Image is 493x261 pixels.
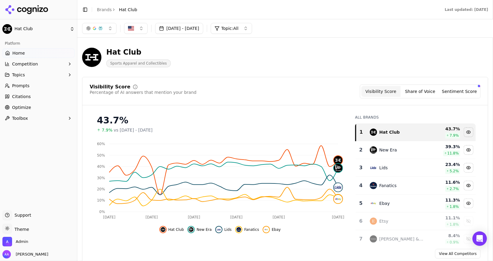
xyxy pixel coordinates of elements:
button: Sentiment Score [440,86,479,97]
span: New Era [197,227,212,232]
span: Optimize [12,104,31,110]
div: 23.4 % [429,161,460,167]
button: Hide new era data [464,145,473,155]
div: 11.6 % [429,179,460,185]
div: 2 [358,146,363,154]
img: fanatics [370,182,377,189]
span: 1.8 % [450,204,459,209]
button: Competition [2,59,75,69]
div: [PERSON_NAME] & [PERSON_NAME] [379,236,425,242]
tr: 6etsyEtsy11.1%1.8%Show etsy data [356,212,476,230]
div: 7 [358,235,363,243]
div: Visibility Score [90,84,130,89]
img: mitchell & ness [370,235,377,243]
div: 39.3 % [429,144,460,150]
span: Hat Club [119,7,137,13]
tr: 7mitchell & ness[PERSON_NAME] & [PERSON_NAME]8.4%0.9%Show mitchell & ness data [356,230,476,248]
span: 7.9 % [450,133,459,138]
img: hat club [334,156,342,164]
a: Prompts [2,81,75,91]
span: Home [12,50,25,56]
tspan: 50% [97,153,105,158]
a: Citations [2,92,75,101]
tspan: [DATE] [273,215,285,219]
tspan: 30% [97,176,105,180]
img: ebay [334,195,342,203]
span: 7.9% [102,127,113,133]
span: Hat Club [14,26,67,32]
tr: 1hat clubHat Club43.7%7.9%Hide hat club data [356,123,476,141]
a: Home [2,48,75,58]
img: lids [370,164,377,171]
div: Hat Club [379,129,400,135]
tr: 5ebayEbay11.3%1.8%Hide ebay data [356,195,476,212]
div: Last updated: [DATE] [445,7,488,12]
tspan: [DATE] [332,215,344,219]
tspan: 0% [99,210,105,214]
button: Show etsy data [464,216,473,226]
div: 1 [359,129,363,136]
div: Etsy [379,218,389,224]
tr: 3lidsLids23.4%5.2%Hide lids data [356,159,476,177]
span: Lids [224,227,232,232]
img: fanatics [236,227,241,232]
img: Admin [2,237,12,247]
img: Hat Club [82,48,101,67]
div: Platform [2,39,75,48]
span: 5.2 % [450,169,459,173]
tspan: 20% [97,187,105,191]
div: 6 [358,218,363,225]
div: Hat Club [106,47,171,57]
nav: breadcrumb [97,7,137,13]
button: Hide fanatics data [464,181,473,190]
tspan: [DATE] [230,215,243,219]
div: Ebay [379,200,390,206]
span: Support [12,212,31,218]
img: hat club [161,227,165,232]
a: Optimize [2,103,75,112]
a: Brands [97,7,112,12]
span: Topics [12,72,25,78]
tspan: [DATE] [103,215,116,219]
tspan: 10% [97,199,105,203]
img: new era [334,164,342,172]
span: [PERSON_NAME] [13,252,48,257]
img: ebay [264,227,269,232]
img: lids [334,183,342,192]
button: Show mitchell & ness data [464,234,473,244]
tr: 2new eraNew Era39.3%11.8%Hide new era data [356,141,476,159]
img: new era [370,146,377,154]
button: Share of Voice [401,86,440,97]
span: Hat Club [168,227,184,232]
button: Hide hat club data [464,127,473,137]
div: 5 [358,200,363,207]
button: Hide lids data [215,226,232,233]
button: Hide lids data [464,163,473,173]
tspan: 60% [97,142,105,146]
img: lids [216,227,221,232]
span: 11.8 % [447,151,459,156]
div: New Era [379,147,397,153]
span: Topic: All [221,25,238,31]
a: View All Competitors [435,249,481,259]
span: 2.7 % [450,186,459,191]
tspan: [DATE] [188,215,200,219]
button: Topics [2,70,75,80]
button: Hide fanatics data [235,226,259,233]
span: Citations [12,94,31,100]
button: Toolbox [2,113,75,123]
div: 11.1 % [429,215,460,221]
div: 43.7 % [429,126,460,132]
button: Hide ebay data [464,199,473,208]
div: Percentage of AI answers that mention your brand [90,89,197,95]
span: Ebay [272,227,281,232]
img: hat club [370,129,377,136]
button: Open organization switcher [2,237,28,247]
div: 4 [358,182,363,189]
tspan: [DATE] [146,215,158,219]
img: new era [189,227,194,232]
span: 1.8 % [450,222,459,227]
button: [DATE] - [DATE] [155,23,203,34]
img: Hat Club [2,24,12,34]
span: vs [DATE] - [DATE] [114,127,153,133]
